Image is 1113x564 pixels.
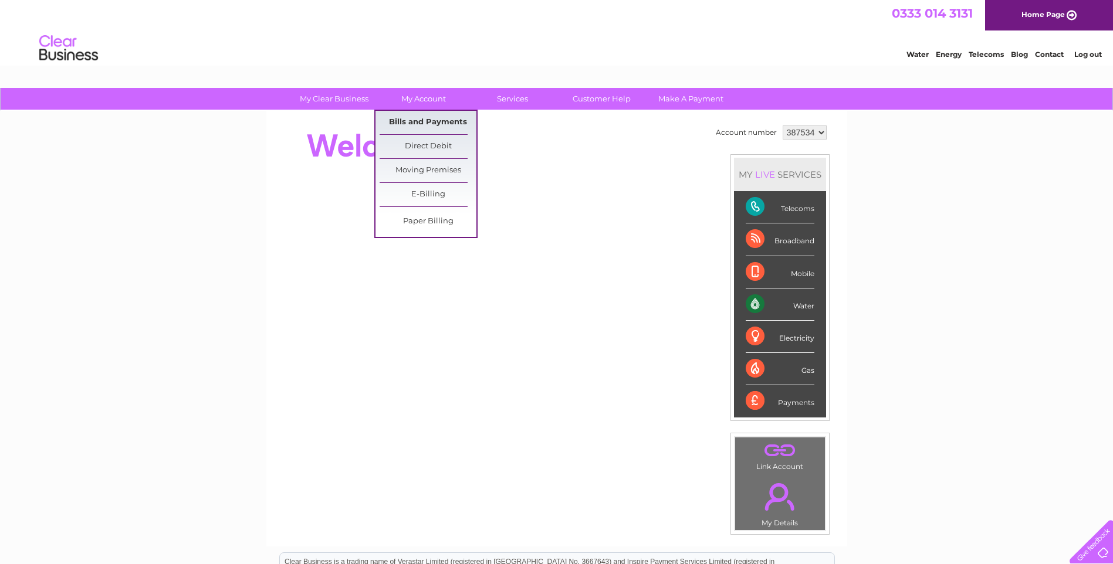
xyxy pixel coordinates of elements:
[746,321,814,353] div: Electricity
[286,88,383,110] a: My Clear Business
[746,288,814,321] div: Water
[380,111,476,134] a: Bills and Payments
[906,50,929,59] a: Water
[735,437,826,474] td: Link Account
[375,88,472,110] a: My Account
[1011,50,1028,59] a: Blog
[753,169,777,180] div: LIVE
[713,123,780,142] td: Account number
[380,183,476,206] a: E-Billing
[936,50,962,59] a: Energy
[464,88,561,110] a: Services
[735,473,826,531] td: My Details
[1035,50,1064,59] a: Contact
[892,6,973,21] a: 0333 014 3131
[738,476,822,517] a: .
[642,88,739,110] a: Make A Payment
[380,135,476,158] a: Direct Debit
[280,6,834,57] div: Clear Business is a trading name of Verastar Limited (registered in [GEOGRAPHIC_DATA] No. 3667643...
[746,385,814,417] div: Payments
[746,191,814,223] div: Telecoms
[1074,50,1102,59] a: Log out
[746,256,814,288] div: Mobile
[746,223,814,256] div: Broadband
[553,88,650,110] a: Customer Help
[746,353,814,385] div: Gas
[734,158,826,191] div: MY SERVICES
[380,210,476,233] a: Paper Billing
[380,159,476,182] a: Moving Premises
[969,50,1004,59] a: Telecoms
[738,440,822,461] a: .
[39,30,99,66] img: logo.png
